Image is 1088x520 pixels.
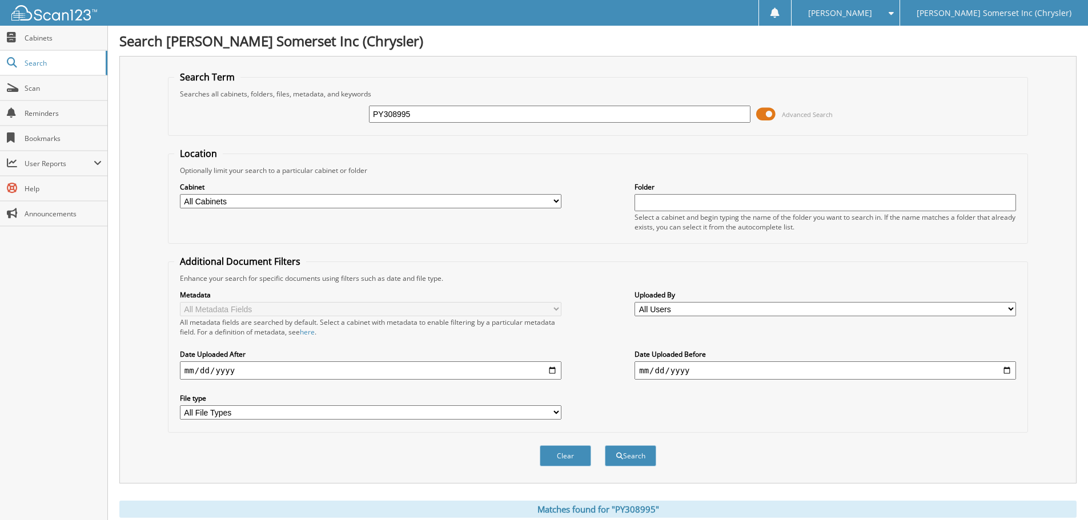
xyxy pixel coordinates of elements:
[174,166,1022,175] div: Optionally limit your search to a particular cabinet or folder
[808,10,872,17] span: [PERSON_NAME]
[11,5,97,21] img: scan123-logo-white.svg
[174,89,1022,99] div: Searches all cabinets, folders, files, metadata, and keywords
[25,184,102,194] span: Help
[174,255,306,268] legend: Additional Document Filters
[605,445,656,466] button: Search
[180,317,561,337] div: All metadata fields are searched by default. Select a cabinet with metadata to enable filtering b...
[180,182,561,192] label: Cabinet
[174,273,1022,283] div: Enhance your search for specific documents using filters such as date and file type.
[119,31,1077,50] h1: Search [PERSON_NAME] Somerset Inc (Chrysler)
[782,110,833,119] span: Advanced Search
[25,58,100,68] span: Search
[635,361,1016,380] input: end
[25,134,102,143] span: Bookmarks
[635,349,1016,359] label: Date Uploaded Before
[174,147,223,160] legend: Location
[180,349,561,359] label: Date Uploaded After
[180,290,561,300] label: Metadata
[635,212,1016,232] div: Select a cabinet and begin typing the name of the folder you want to search in. If the name match...
[635,182,1016,192] label: Folder
[174,71,240,83] legend: Search Term
[180,393,561,403] label: File type
[917,10,1071,17] span: [PERSON_NAME] Somerset Inc (Chrysler)
[540,445,591,466] button: Clear
[25,209,102,219] span: Announcements
[180,361,561,380] input: start
[119,501,1077,518] div: Matches found for "PY308995"
[25,83,102,93] span: Scan
[25,33,102,43] span: Cabinets
[300,327,315,337] a: here
[25,108,102,118] span: Reminders
[25,159,94,168] span: User Reports
[635,290,1016,300] label: Uploaded By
